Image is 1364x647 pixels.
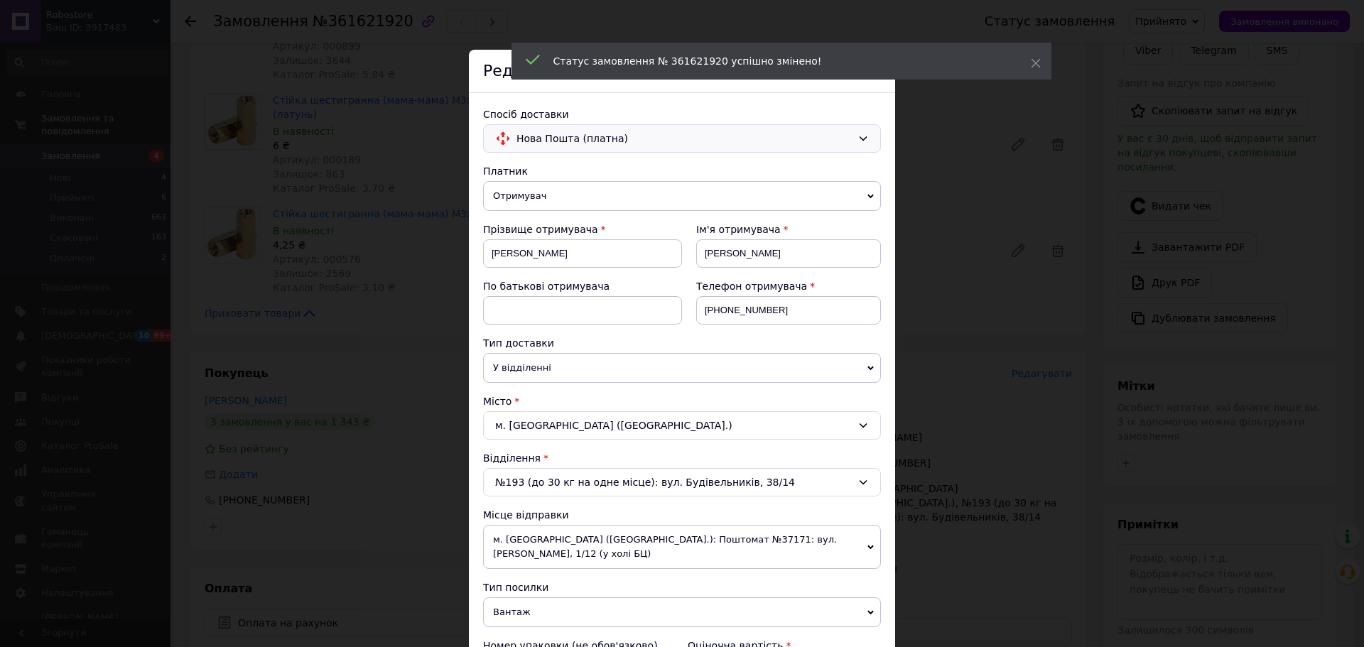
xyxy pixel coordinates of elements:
span: Місце відправки [483,509,569,521]
span: м. [GEOGRAPHIC_DATA] ([GEOGRAPHIC_DATA].): Поштомат №37171: вул. [PERSON_NAME], 1/12 (у холі БЦ) [483,525,881,569]
div: Спосіб доставки [483,107,881,121]
span: У відділенні [483,353,881,383]
div: Відділення [483,451,881,465]
span: Тип доставки [483,337,554,349]
span: По батькові отримувача [483,281,610,292]
div: м. [GEOGRAPHIC_DATA] ([GEOGRAPHIC_DATA].) [483,411,881,440]
span: Отримувач [483,181,881,211]
div: Статус замовлення № 361621920 успішно змінено! [553,54,995,68]
span: Вантаж [483,597,881,627]
span: Платник [483,165,528,177]
span: Телефон отримувача [696,281,807,292]
span: Прізвище отримувача [483,224,598,235]
div: №193 (до 30 кг на одне місце): вул. Будівельників, 38/14 [483,468,881,496]
span: Ім'я отримувача [696,224,781,235]
div: Редагування доставки [469,50,895,93]
span: Нова Пошта (платна) [516,131,852,146]
span: Тип посилки [483,582,548,593]
input: +380 [696,296,881,325]
div: Місто [483,394,881,408]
